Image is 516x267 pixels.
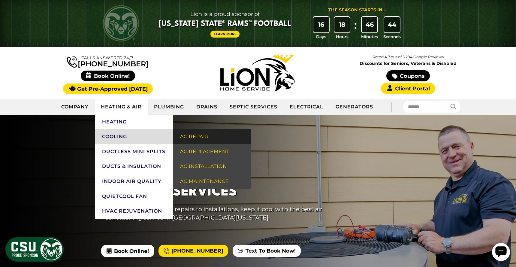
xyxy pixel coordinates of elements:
[173,129,251,144] a: AC Repair
[333,54,483,60] p: Rated 4.7 out of 5,294 Google Reviews
[233,245,301,257] a: Text To Book Now!
[95,99,148,114] a: Heating & Air
[105,205,324,222] p: Feeling the heat? From repairs to installations, keep it cool with the best air conditioning serv...
[5,236,65,262] img: CSU Sponsor Badge
[381,83,435,94] a: Client Portal
[173,159,251,174] a: AC Installation
[55,99,95,114] a: Company
[95,129,173,144] a: Cooling
[334,61,482,65] span: Discounts for Seniors, Veterans & Disabled
[313,17,329,32] div: 16
[316,34,326,40] span: Days
[103,5,139,41] img: CSU Rams logo
[158,245,228,257] a: [PHONE_NUMBER]
[352,17,358,40] div: :
[95,159,173,174] a: Ducts & Insulation
[95,174,173,189] a: Indoor Air Quality
[101,245,154,257] span: Book Online!
[328,7,386,14] div: The Season Starts in...
[2,2,20,20] div: Open chat widget
[361,34,378,40] span: Minutes
[383,34,401,40] span: Seconds
[210,31,240,38] a: Learn More
[67,55,149,68] a: [PHONE_NUMBER]
[95,144,173,159] a: Ductless Mini Splits
[173,174,251,189] a: AC Maintenance
[63,83,153,94] a: Get Pre-Approved [DATE]
[95,114,173,129] a: Heating
[330,99,379,114] a: Generators
[95,204,173,219] a: HVAC Rejuvenation
[173,144,251,159] a: AC Replacement
[334,17,350,32] div: 18
[158,9,291,19] span: Lion is a proud sponsor of
[95,189,173,204] a: QuietCool Fan
[224,99,283,114] a: Septic Services
[81,71,135,81] span: Book Online!
[379,99,403,115] div: |
[158,19,291,29] span: [US_STATE] State® Rams™ Football
[386,70,430,81] a: Coupons
[190,99,224,114] a: Drains
[384,17,400,32] div: 44
[105,182,324,202] h1: Cooling Services
[362,17,377,32] div: 46
[284,99,330,114] a: Electrical
[336,34,349,40] span: Hours
[220,55,295,91] img: Lion Home Service
[148,99,190,114] a: Plumbing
